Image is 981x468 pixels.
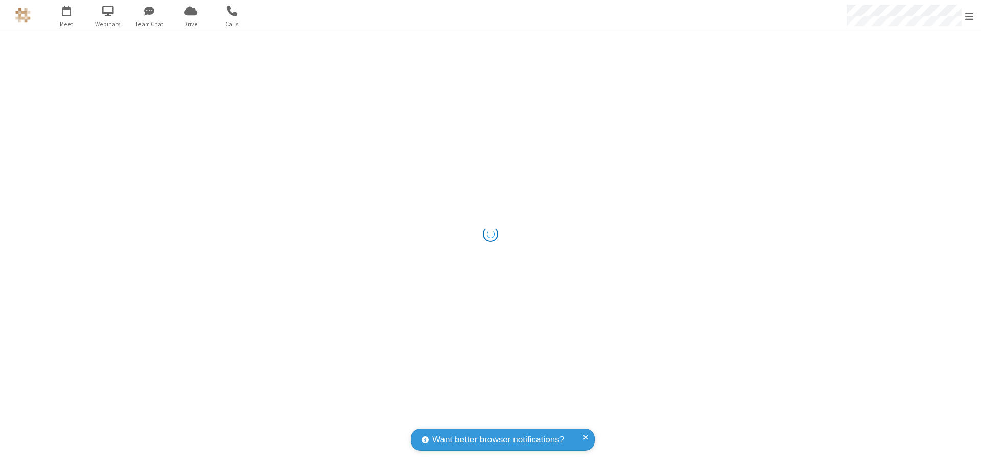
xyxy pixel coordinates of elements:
[213,19,251,29] span: Calls
[432,433,564,447] span: Want better browser notifications?
[130,19,169,29] span: Team Chat
[172,19,210,29] span: Drive
[48,19,86,29] span: Meet
[15,8,31,23] img: QA Selenium DO NOT DELETE OR CHANGE
[89,19,127,29] span: Webinars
